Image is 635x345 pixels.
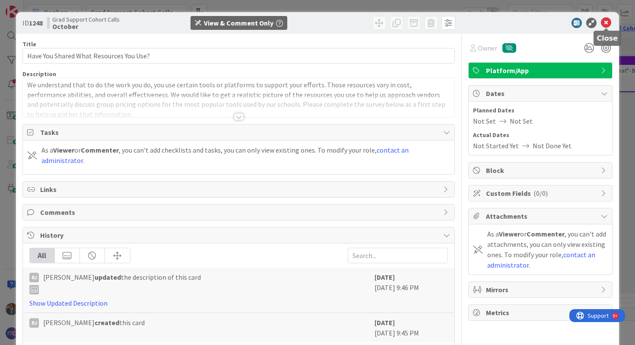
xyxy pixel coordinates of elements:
[486,165,597,176] span: Block
[29,19,43,27] b: 1248
[52,23,120,30] b: October
[527,230,565,238] b: Commenter
[486,284,597,295] span: Mirrors
[53,146,74,154] b: Viewer
[22,48,455,64] input: type card name here...
[348,248,448,263] input: Search...
[44,3,48,10] div: 9+
[27,80,447,118] span: We understand that to do the work you do, you use certain tools or platforms to support your effo...
[40,127,439,137] span: Tasks
[478,43,497,53] span: Owner
[30,248,55,263] div: All
[533,189,548,198] span: ( 0/0 )
[204,18,273,28] div: View & Comment Only
[29,299,108,307] a: Show Updated Description
[29,318,39,328] div: RJ
[499,230,520,238] b: Viewer
[52,16,120,23] span: Grad Support Cohort Calls
[486,211,597,221] span: Attachments
[40,230,439,240] span: History
[18,1,39,12] span: Support
[375,318,395,327] b: [DATE]
[22,18,43,28] span: ID
[40,207,439,217] span: Comments
[486,65,597,76] span: Platform/App
[473,131,608,140] span: Actual Dates
[486,307,597,318] span: Metrics
[41,145,451,166] div: As a or , you can't add checklists and tasks, you can only view existing ones. To modify your rol...
[95,273,121,281] b: updated
[375,317,448,338] div: [DATE] 9:45 PM
[375,272,448,308] div: [DATE] 9:46 PM
[473,116,496,126] span: Not Set
[40,184,439,195] span: Links
[486,188,597,198] span: Custom Fields
[43,317,145,328] span: [PERSON_NAME] this card
[43,272,201,294] span: [PERSON_NAME] the description of this card
[22,70,56,78] span: Description
[95,318,119,327] b: created
[375,273,395,281] b: [DATE]
[473,141,519,151] span: Not Started Yet
[22,40,36,48] label: Title
[533,141,571,151] span: Not Done Yet
[81,146,119,154] b: Commenter
[473,106,608,115] span: Planned Dates
[29,273,39,282] div: RJ
[486,88,597,99] span: Dates
[597,34,618,42] h5: Close
[510,116,533,126] span: Not Set
[487,229,608,270] div: As a or , you can't add attachments, you can only view existing ones. To modify your role, .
